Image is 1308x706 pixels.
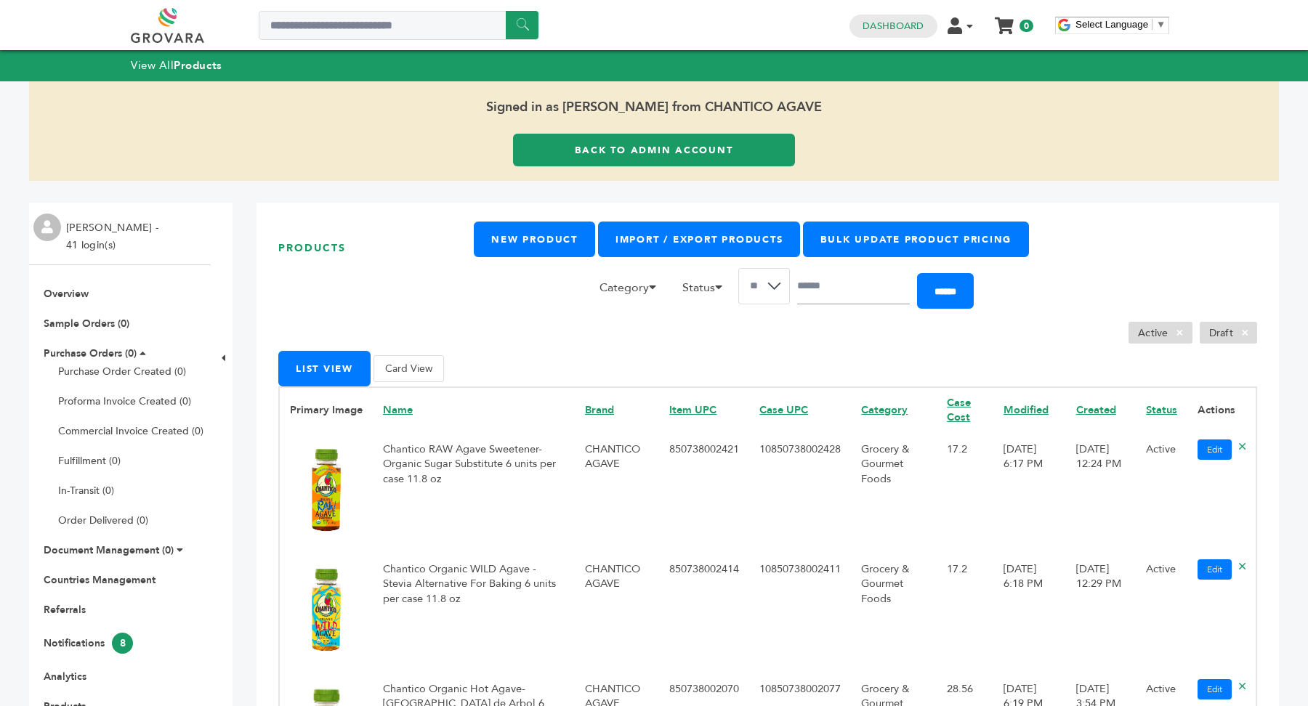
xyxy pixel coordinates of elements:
[383,402,413,417] a: Name
[1075,19,1148,30] span: Select Language
[44,543,174,557] a: Document Management (0)
[513,134,795,166] a: Back to Admin Account
[1066,552,1136,672] td: [DATE] 12:29 PM
[749,552,851,672] td: 10850738002411
[44,636,133,650] a: Notifications8
[675,279,738,304] li: Status
[993,432,1066,552] td: [DATE] 6:17 PM
[851,552,937,672] td: Grocery & Gourmet Foods
[44,346,137,360] a: Purchase Orders (0)
[592,279,672,304] li: Category
[131,58,222,73] a: View AllProducts
[44,603,86,617] a: Referrals
[44,573,156,587] a: Countries Management
[575,552,659,672] td: CHANTICO AGAVE
[659,432,749,552] td: 850738002421
[58,454,121,468] a: Fulfillment (0)
[1129,322,1192,344] li: Active
[278,351,371,386] button: List View
[290,563,363,657] img: No Image
[1146,402,1177,417] a: Status
[1066,432,1136,552] td: [DATE] 12:24 PM
[174,58,222,73] strong: Products
[851,432,937,552] td: Grocery & Gourmet Foods
[1198,559,1232,580] a: Edit
[278,222,474,275] h1: Products
[1198,679,1232,699] a: Edit
[996,13,1013,28] a: My Cart
[44,287,89,301] a: Overview
[669,402,716,417] a: Item UPC
[1200,322,1257,344] li: Draft
[58,484,114,498] a: In-Transit (0)
[759,402,808,417] a: Case UPC
[58,514,148,527] a: Order Delivered (0)
[29,81,1279,134] span: Signed in as [PERSON_NAME] from CHANTICO AGAVE
[1198,439,1232,460] a: Edit
[937,432,993,552] td: 17.2
[44,670,86,683] a: Analytics
[598,222,800,257] a: Import / Export Products
[797,268,910,304] input: Search
[1075,19,1166,30] a: Select Language​
[1233,324,1257,341] span: ×
[33,214,61,241] img: profile.png
[259,11,538,40] input: Search a product or brand...
[1136,432,1187,552] td: Active
[290,443,363,537] img: No Image
[575,432,659,552] td: CHANTICO AGAVE
[58,365,186,378] a: Purchase Order Created (0)
[44,317,129,330] a: Sample Orders (0)
[585,402,614,417] a: Brand
[1020,20,1033,32] span: 0
[58,424,203,438] a: Commercial Invoice Created (0)
[112,633,133,654] span: 8
[1136,552,1187,672] td: Active
[937,552,993,672] td: 17.2
[861,402,908,417] a: Category
[1004,402,1049,417] a: Modified
[863,20,924,33] a: Dashboard
[1156,19,1166,30] span: ▼
[58,394,191,408] a: Proforma Invoice Created (0)
[374,355,444,382] button: Card View
[373,552,575,672] td: Chantico Organic WILD Agave - Stevia Alternative For Baking 6 units per case 11.8 oz
[279,387,373,432] th: Primary Image
[66,219,162,254] li: [PERSON_NAME] - 41 login(s)
[749,432,851,552] td: 10850738002428
[474,222,594,257] a: New Product
[993,552,1066,672] td: [DATE] 6:18 PM
[1187,387,1256,432] th: Actions
[947,395,971,424] a: Case Cost
[659,552,749,672] td: 850738002414
[1076,402,1116,417] a: Created
[803,222,1029,257] a: Bulk Update Product Pricing
[373,432,575,552] td: Chantico RAW Agave Sweetener- Organic Sugar Substitute 6 units per case 11.8 oz
[1168,324,1192,341] span: ×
